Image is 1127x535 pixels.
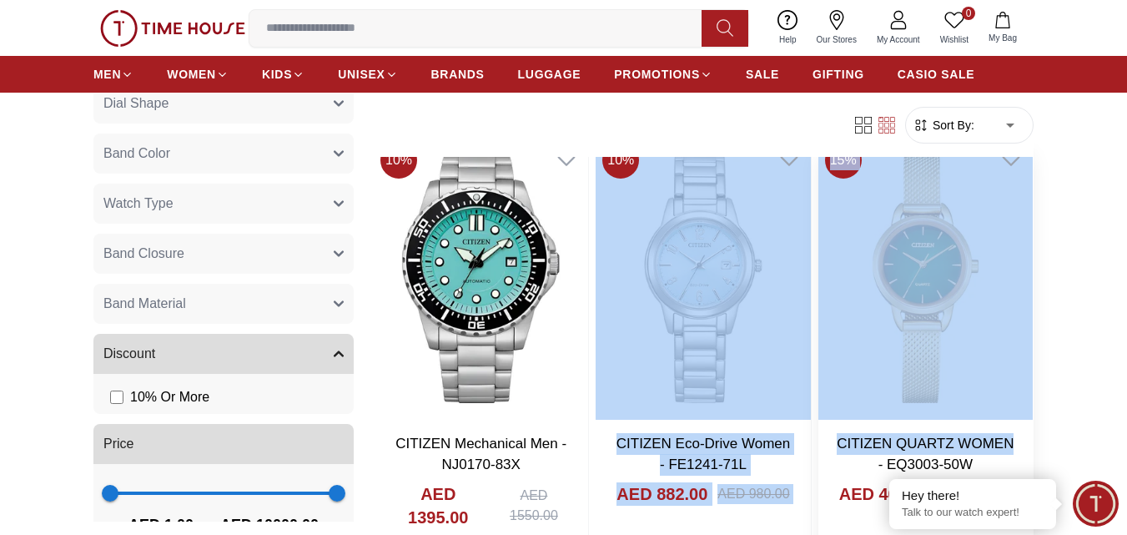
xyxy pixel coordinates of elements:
[818,135,1033,419] img: CITIZEN QUARTZ WOMEN - EQ3003-50W
[929,117,974,134] span: Sort By:
[103,244,184,264] span: Band Closure
[103,144,170,164] span: Band Color
[813,59,864,89] a: GIFTING
[103,194,174,214] span: Watch Type
[103,344,155,364] span: Discount
[110,391,123,404] input: 10% Or More
[614,66,700,83] span: PROMOTIONS
[602,142,639,179] span: 10 %
[979,8,1027,48] button: My Bag
[93,66,121,83] span: MEN
[616,482,707,506] h4: AED 882.00
[596,135,810,419] img: CITIZEN Eco-Drive Women - FE1241-71L
[380,142,417,179] span: 10 %
[717,484,789,504] div: AED 980.00
[93,59,133,89] a: MEN
[746,66,779,83] span: SALE
[614,59,712,89] a: PROMOTIONS
[93,134,354,174] button: Band Color
[933,33,975,46] span: Wishlist
[496,486,572,526] div: AED 1550.00
[839,482,930,506] h4: AED 406.00
[93,334,354,374] button: Discount
[93,83,354,124] button: Dial Shape
[103,294,186,314] span: Band Material
[902,487,1044,504] div: Hey there!
[518,66,581,83] span: LUGGAGE
[130,387,209,407] span: 10 % Or More
[103,93,169,114] span: Dial Shape
[870,33,927,46] span: My Account
[810,33,863,46] span: Our Stores
[813,66,864,83] span: GIFTING
[167,66,216,83] span: WOMEN
[898,59,975,89] a: CASIO SALE
[913,117,974,134] button: Sort By:
[262,59,304,89] a: KIDS
[518,59,581,89] a: LUGGAGE
[431,66,485,83] span: BRANDS
[769,7,807,49] a: Help
[837,436,1014,473] a: CITIZEN QUARTZ WOMEN - EQ3003-50W
[374,135,588,419] img: CITIZEN Mechanical Men - NJ0170-83X
[807,7,867,49] a: Our Stores
[772,33,803,46] span: Help
[338,66,385,83] span: UNISEX
[338,59,397,89] a: UNISEX
[390,482,486,529] h4: AED 1395.00
[982,32,1024,44] span: My Bag
[431,59,485,89] a: BRANDS
[962,7,975,20] span: 0
[93,424,354,464] button: Price
[93,184,354,224] button: Watch Type
[825,142,862,179] span: 15 %
[103,434,133,454] span: Price
[902,506,1044,520] p: Talk to our watch expert!
[898,66,975,83] span: CASIO SALE
[616,436,790,473] a: CITIZEN Eco-Drive Women - FE1241-71L
[395,436,566,473] a: CITIZEN Mechanical Men - NJ0170-83X
[93,284,354,324] button: Band Material
[262,66,292,83] span: KIDS
[1073,481,1119,527] div: Chat Widget
[930,7,979,49] a: 0Wishlist
[93,234,354,274] button: Band Closure
[167,59,229,89] a: WOMEN
[100,10,245,47] img: ...
[746,59,779,89] a: SALE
